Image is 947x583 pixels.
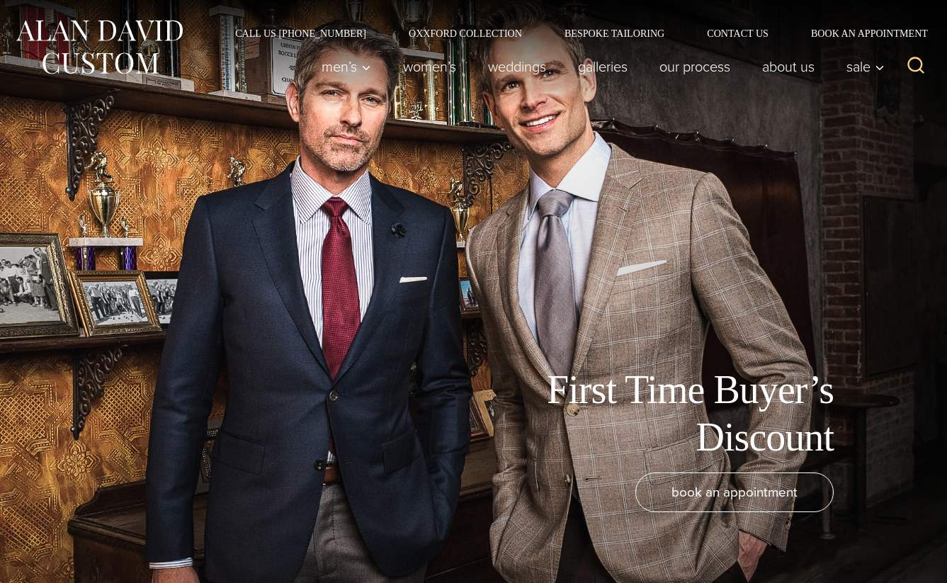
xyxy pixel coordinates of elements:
a: Bespoke Tailoring [543,28,686,38]
a: Contact Us [686,28,790,38]
span: Sale [846,60,885,74]
a: Galleries [562,52,644,81]
a: Oxxford Collection [387,28,543,38]
button: View Search Form [899,50,933,84]
span: book an appointment [671,482,798,502]
nav: Secondary Navigation [214,28,933,38]
a: About Us [747,52,831,81]
img: Alan David Custom [14,16,184,79]
a: Call Us [PHONE_NUMBER] [214,28,387,38]
a: Women’s [387,52,472,81]
a: Book an Appointment [790,28,933,38]
a: Our Process [644,52,747,81]
a: book an appointment [635,472,834,512]
h1: First Time Buyer’s Discount [515,366,834,461]
span: Men’s [322,60,371,74]
nav: Primary Navigation [306,52,892,81]
a: weddings [472,52,562,81]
